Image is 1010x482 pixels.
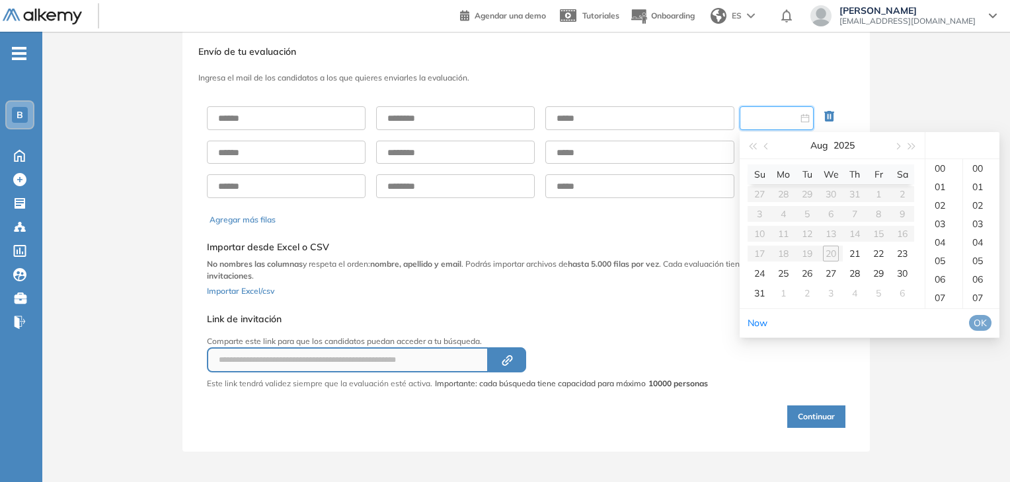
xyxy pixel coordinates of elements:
button: Importar Excel/csv [207,282,274,298]
button: 2025 [834,132,855,158]
div: 21 [847,246,863,261]
div: 22 [871,246,886,261]
th: We [819,164,843,184]
div: 5 [871,285,886,301]
div: 07 [925,289,962,307]
span: B [17,110,23,120]
button: OK [969,315,991,331]
th: Mo [771,164,795,184]
div: 28 [847,265,863,281]
div: 6 [894,285,910,301]
div: 08 [963,307,999,326]
b: límite de 10.000 invitaciones [207,259,815,281]
div: 08 [925,307,962,326]
td: 2025-09-04 [843,283,867,303]
div: 4 [847,285,863,301]
a: Now [748,317,767,329]
span: ES [732,10,742,22]
img: world [711,8,726,24]
b: hasta 5.000 filas por vez [568,259,659,269]
td: 2025-08-23 [890,244,914,263]
div: 00 [925,159,962,178]
div: 26 [799,265,815,281]
span: [PERSON_NAME] [839,5,976,16]
td: 2025-08-27 [819,263,843,283]
div: 03 [963,215,999,233]
div: Widget de chat [944,419,1010,482]
h5: Link de invitación [207,314,708,325]
td: 2025-09-03 [819,283,843,303]
div: 1 [775,285,791,301]
h5: Importar desde Excel o CSV [207,242,845,253]
img: arrow [747,13,755,18]
div: 04 [925,233,962,252]
div: 2 [799,285,815,301]
b: No nombres las columnas [207,259,303,269]
td: 2025-09-06 [890,283,914,303]
span: Agendar una demo [475,11,546,20]
td: 2025-08-30 [890,263,914,283]
td: 2025-08-26 [795,263,819,283]
button: Aug [810,132,828,158]
div: 31 [752,285,767,301]
td: 2025-08-25 [771,263,795,283]
div: 3 [823,285,839,301]
div: 05 [925,252,962,270]
th: Tu [795,164,819,184]
span: Importante: cada búsqueda tiene capacidad para máximo [435,378,708,390]
button: Agregar más filas [210,214,276,226]
b: nombre, apellido y email [370,259,461,269]
div: 23 [894,246,910,261]
td: 2025-08-24 [748,263,771,283]
h3: Envío de tu evaluación [198,46,854,57]
div: 06 [925,270,962,289]
div: 24 [752,265,767,281]
td: 2025-09-02 [795,283,819,303]
td: 2025-08-22 [867,244,890,263]
div: 27 [823,265,839,281]
td: 2025-08-29 [867,263,890,283]
th: Su [748,164,771,184]
div: 29 [871,265,886,281]
div: 25 [775,265,791,281]
div: 06 [963,270,999,289]
td: 2025-08-31 [748,283,771,303]
td: 2025-08-28 [843,263,867,283]
td: 2025-08-21 [843,244,867,263]
td: 2025-09-01 [771,283,795,303]
div: 02 [963,196,999,215]
th: Sa [890,164,914,184]
p: Comparte este link para que los candidatos puedan acceder a tu búsqueda. [207,335,708,347]
div: 00 [963,159,999,178]
div: 07 [963,289,999,307]
div: 01 [963,178,999,196]
strong: 10000 personas [648,378,708,388]
span: Importar Excel/csv [207,286,274,296]
button: Onboarding [630,2,695,30]
button: Continuar [787,405,845,428]
div: 05 [963,252,999,270]
th: Fr [867,164,890,184]
div: 30 [894,265,910,281]
span: [EMAIL_ADDRESS][DOMAIN_NAME] [839,16,976,26]
td: 2025-09-05 [867,283,890,303]
th: Th [843,164,867,184]
p: Este link tendrá validez siempre que la evaluación esté activa. [207,378,432,390]
h3: Ingresa el mail de los candidatos a los que quieres enviarles la evaluación. [198,73,854,83]
p: y respeta el orden: . Podrás importar archivos de . Cada evaluación tiene un . [207,258,845,282]
i: - [12,52,26,55]
div: 01 [925,178,962,196]
div: 04 [963,233,999,252]
span: Tutoriales [582,11,619,20]
a: Agendar una demo [460,7,546,22]
div: 03 [925,215,962,233]
iframe: Chat Widget [944,419,1010,482]
img: Logo [3,9,82,25]
div: 02 [925,196,962,215]
span: Onboarding [651,11,695,20]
